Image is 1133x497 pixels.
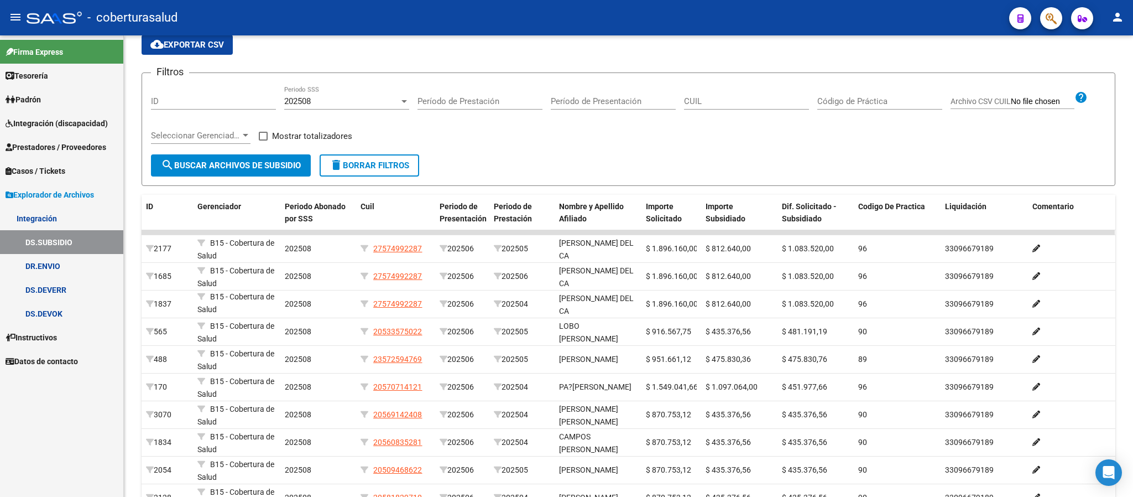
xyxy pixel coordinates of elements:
h3: Filtros [151,64,189,80]
span: Explorador de Archivos [6,189,94,201]
span: 90 [858,410,867,419]
span: 90 [858,438,867,447]
div: 202504 [494,381,550,394]
span: PA?[PERSON_NAME] [559,382,631,391]
span: 202508 [284,96,311,106]
span: $ 916.567,75 [646,327,691,336]
div: 170 [146,381,189,394]
span: Importe Solicitado [646,202,682,224]
span: Periodo de Prestación [494,202,532,224]
span: Gerenciador [197,202,241,211]
span: 33096679189 [945,272,994,281]
span: Padrón [6,94,41,106]
span: CAMPOS [PERSON_NAME] [559,432,618,454]
span: $ 870.753,12 [646,465,691,474]
datatable-header-cell: ID [142,195,193,244]
span: 90 [858,465,867,474]
span: Comentario [1032,202,1074,211]
span: [PERSON_NAME] DEL CA [559,239,634,260]
span: Datos de contacto [6,355,78,367]
span: Borrar Filtros [330,161,409,170]
button: Exportar CSV [142,35,233,55]
input: Archivo CSV CUIL [1011,97,1074,107]
div: Open Intercom Messenger [1095,459,1122,486]
span: Seleccionar Gerenciador [151,131,241,141]
span: 33096679189 [945,465,994,474]
span: Codigo De Practica [858,202,925,211]
span: 27574992287 [373,299,422,308]
span: Prestadores / Proveedores [6,141,106,153]
span: $ 435.376,56 [782,410,827,419]
span: Periodo de Presentación [440,202,487,224]
button: Borrar Filtros [320,154,419,177]
span: $ 435.376,56 [782,465,827,474]
span: 202508 [285,327,311,336]
span: Mostrar totalizadores [272,130,352,143]
datatable-header-cell: Periodo de Presentación [435,195,489,244]
span: $ 870.753,12 [646,438,691,447]
span: Archivo CSV CUIL [951,97,1011,106]
datatable-header-cell: Importe Solicitado [641,195,701,244]
span: 89 [858,355,867,364]
datatable-header-cell: Codigo De Practica [854,195,941,244]
span: $ 475.830,36 [706,355,751,364]
span: B15 - Cobertura de Salud [197,266,274,288]
span: $ 812.640,00 [706,299,751,308]
div: 488 [146,353,189,366]
div: 202504 [494,408,550,421]
span: - coberturasalud [87,6,177,30]
span: 96 [858,382,867,391]
datatable-header-cell: Cuil [356,195,435,244]
span: $ 435.376,56 [706,410,751,419]
span: $ 870.753,12 [646,410,691,419]
span: Firma Express [6,46,63,58]
span: LOBO [PERSON_NAME] [559,322,618,343]
span: Casos / Tickets [6,165,65,177]
mat-icon: person [1111,11,1124,24]
span: 20509468622 [373,465,422,474]
mat-icon: help [1074,91,1088,104]
span: $ 1.083.520,00 [782,244,834,253]
span: B15 - Cobertura de Salud [197,292,274,314]
span: 27574992287 [373,272,422,281]
button: Buscar Archivos de Subsidio [151,154,311,177]
span: $ 435.376,56 [706,438,751,447]
span: [PERSON_NAME] DEL CA [559,266,634,288]
span: Integración (discapacidad) [6,117,108,130]
div: 202505 [494,464,550,477]
span: 202508 [285,465,311,474]
span: 20570714121 [373,382,422,391]
span: $ 1.896.160,00 [646,244,698,253]
div: 3070 [146,408,189,421]
span: B15 - Cobertura de Salud [197,322,274,343]
span: $ 1.083.520,00 [782,272,834,281]
span: 202508 [285,272,311,281]
span: 20533575022 [373,327,422,336]
span: 202508 [285,299,311,308]
span: $ 1.083.520,00 [782,299,834,308]
span: B15 - Cobertura de Salud [197,377,274,398]
span: Instructivos [6,332,57,344]
span: ID [146,202,153,211]
div: 202506 [440,298,485,310]
div: 2054 [146,464,189,477]
span: 202508 [285,382,311,391]
span: 27574992287 [373,244,422,253]
datatable-header-cell: Periodo Abonado por SSS [280,195,357,244]
mat-icon: menu [9,11,22,24]
span: $ 1.549.041,66 [646,382,698,391]
div: 202506 [440,381,485,394]
span: Periodo Abonado por SSS [285,202,346,224]
span: Liquidación [945,202,986,211]
span: 202508 [285,244,311,253]
datatable-header-cell: Dif. Solicitado - Subsidiado [777,195,854,244]
datatable-header-cell: Gerenciador [193,195,280,244]
div: 202506 [440,464,485,477]
span: [PERSON_NAME] DEL CA [559,294,634,315]
div: 1834 [146,436,189,449]
span: B15 - Cobertura de Salud [197,460,274,482]
span: $ 435.376,56 [706,465,751,474]
span: [PERSON_NAME] [559,465,618,474]
span: 202508 [285,410,311,419]
span: Buscar Archivos de Subsidio [161,161,301,170]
